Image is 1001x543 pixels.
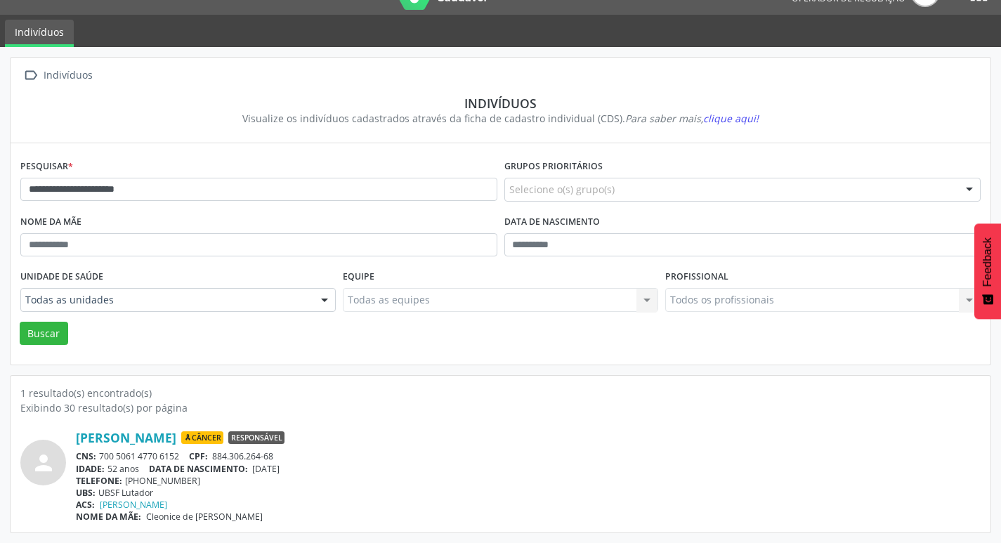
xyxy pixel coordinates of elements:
[20,266,103,288] label: Unidade de saúde
[25,293,307,307] span: Todas as unidades
[181,431,223,444] span: Câncer
[76,487,981,499] div: UBSF Lutador
[146,511,263,523] span: Cleonice de [PERSON_NAME]
[76,430,176,445] a: [PERSON_NAME]
[504,211,600,233] label: Data de nascimento
[20,386,981,400] div: 1 resultado(s) encontrado(s)
[189,450,208,462] span: CPF:
[30,111,971,126] div: Visualize os indivíduos cadastrados através da ficha de cadastro individual (CDS).
[625,112,759,125] i: Para saber mais,
[31,450,56,476] i: person
[20,156,73,178] label: Pesquisar
[5,20,74,47] a: Indivíduos
[981,237,994,287] span: Feedback
[20,211,81,233] label: Nome da mãe
[30,96,971,111] div: Indivíduos
[76,463,105,475] span: IDADE:
[703,112,759,125] span: clique aqui!
[76,487,96,499] span: UBS:
[20,65,41,86] i: 
[76,463,981,475] div: 52 anos
[76,475,981,487] div: [PHONE_NUMBER]
[509,182,615,197] span: Selecione o(s) grupo(s)
[20,322,68,346] button: Buscar
[974,223,1001,319] button: Feedback - Mostrar pesquisa
[76,499,95,511] span: ACS:
[41,65,95,86] div: Indivíduos
[20,400,981,415] div: Exibindo 30 resultado(s) por página
[76,450,981,462] div: 700 5061 4770 6152
[149,463,248,475] span: DATA DE NASCIMENTO:
[76,475,122,487] span: TELEFONE:
[504,156,603,178] label: Grupos prioritários
[76,511,141,523] span: NOME DA MÃE:
[20,65,95,86] a:  Indivíduos
[252,463,280,475] span: [DATE]
[665,266,728,288] label: Profissional
[228,431,284,444] span: Responsável
[212,450,273,462] span: 884.306.264-68
[100,499,167,511] a: [PERSON_NAME]
[343,266,374,288] label: Equipe
[76,450,96,462] span: CNS:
